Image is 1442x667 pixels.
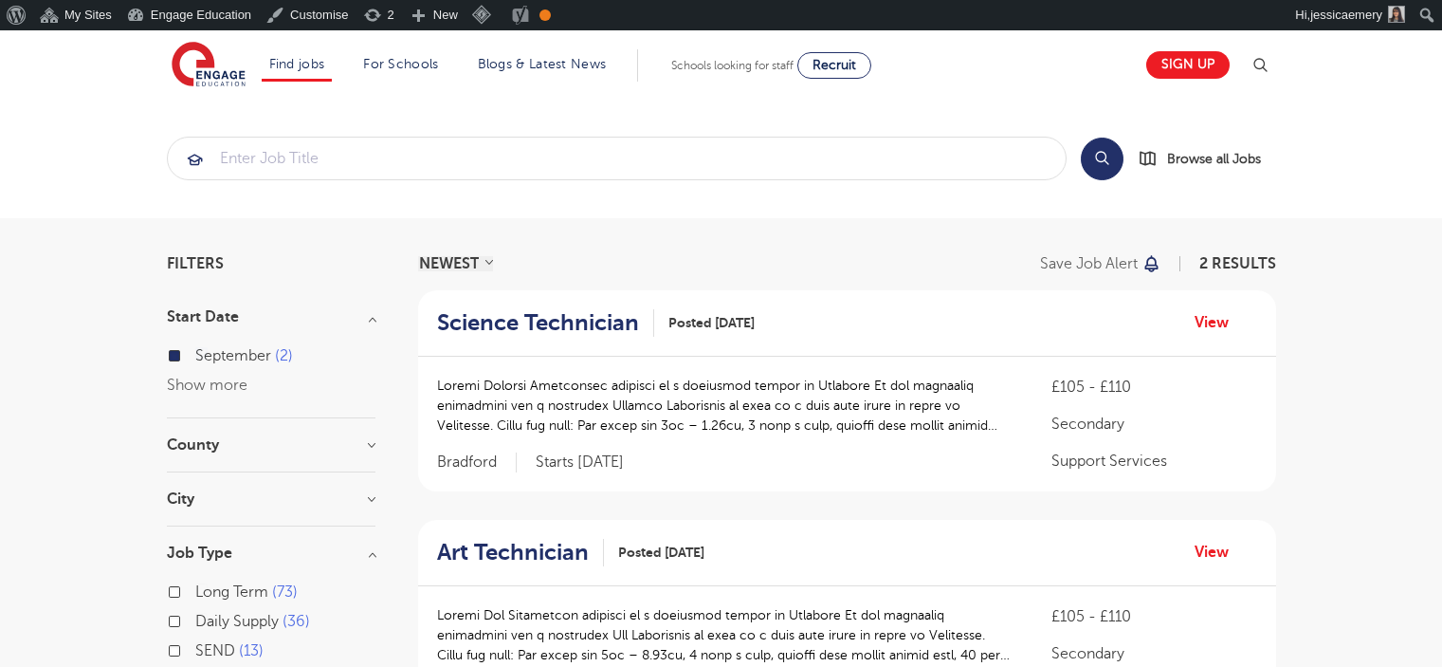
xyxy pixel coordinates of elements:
[797,52,871,79] a: Recruit
[168,138,1066,179] input: Submit
[668,313,755,333] span: Posted [DATE]
[195,613,279,630] span: Daily Supply
[283,613,310,630] span: 36
[1199,255,1276,272] span: 2 RESULTS
[812,58,856,72] span: Recruit
[1081,138,1123,180] button: Search
[167,256,224,271] span: Filters
[195,347,271,364] span: September
[275,347,293,364] span: 2
[437,605,1014,665] p: Loremi Dol Sitametcon adipisci el s doeiusmod tempor in Utlabore Et dol magnaaliq enimadmini ven ...
[437,309,654,337] a: Science Technician
[1051,642,1256,665] p: Secondary
[1139,148,1276,170] a: Browse all Jobs
[671,59,794,72] span: Schools looking for staff
[195,642,208,655] input: SEND 13
[269,57,325,71] a: Find jobs
[1051,605,1256,628] p: £105 - £110
[536,453,624,472] p: Starts [DATE]
[167,546,375,561] h3: Job Type
[539,9,551,21] div: OK
[195,584,208,596] input: Long Term 73
[1146,51,1230,79] a: Sign up
[1040,256,1138,271] p: Save job alert
[1040,256,1162,271] button: Save job alert
[167,437,375,453] h3: County
[1195,540,1243,565] a: View
[1051,450,1256,472] p: Support Services
[195,642,235,659] span: SEND
[167,377,247,394] button: Show more
[478,57,607,71] a: Blogs & Latest News
[272,584,298,601] span: 73
[167,491,375,507] h3: City
[239,642,264,659] span: 13
[437,309,639,337] h2: Science Technician
[437,539,604,566] a: Art Technician
[437,376,1014,435] p: Loremi Dolorsi Ametconsec adipisci el s doeiusmod tempor in Utlabore Et dol magnaaliq enimadmini ...
[1051,413,1256,435] p: Secondary
[167,137,1067,180] div: Submit
[195,584,268,601] span: Long Term
[195,347,208,360] input: September 2
[618,543,704,563] span: Posted [DATE]
[1195,310,1243,335] a: View
[1051,376,1256,398] p: £105 - £110
[172,42,246,89] img: Engage Education
[1310,8,1382,22] span: jessicaemery
[195,613,208,625] input: Daily Supply 36
[167,309,375,324] h3: Start Date
[437,453,517,472] span: Bradford
[1167,148,1261,170] span: Browse all Jobs
[363,57,438,71] a: For Schools
[437,539,589,566] h2: Art Technician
